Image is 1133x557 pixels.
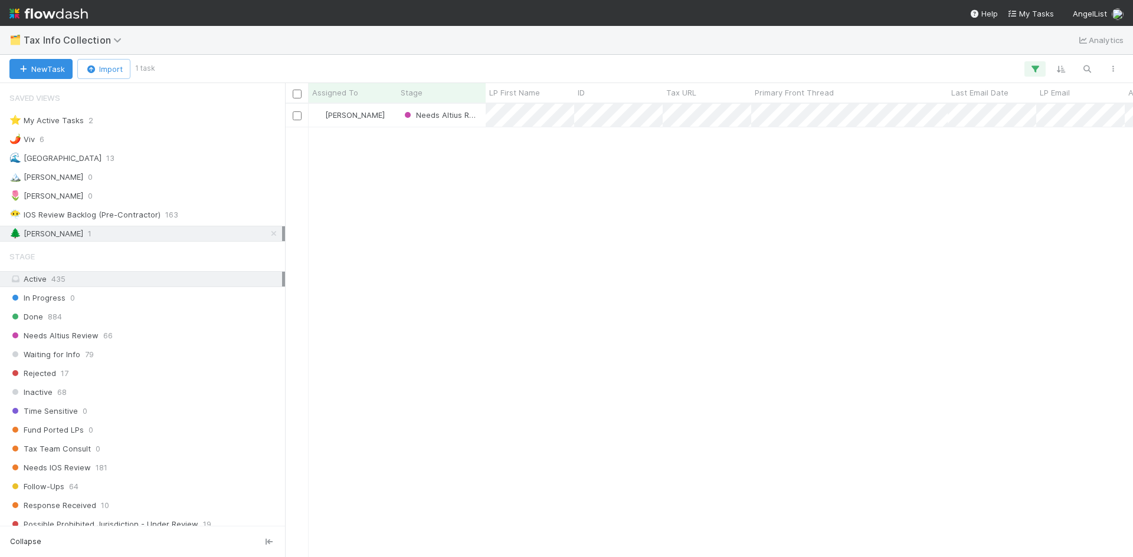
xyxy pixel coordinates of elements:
span: Possible Prohibited Jurisdiction - Under Review [9,517,198,532]
span: 19 [203,517,211,532]
span: 10 [101,498,109,513]
div: Needs Altius Review [402,109,480,121]
span: Rejected [9,366,56,381]
img: logo-inverted-e16ddd16eac7371096b0.svg [9,4,88,24]
span: Collapse [10,536,41,547]
div: IOS Review Backlog (Pre-Contractor) [9,207,161,222]
span: Needs IOS Review [9,460,91,475]
input: Toggle Row Selected [293,111,302,120]
span: 🌊 [9,153,21,163]
span: Follow-Ups [9,479,64,494]
div: Viv [9,132,35,147]
span: 0 [89,423,93,437]
span: 0 [83,404,87,418]
span: 😶‍🌫️ [9,209,21,219]
span: Primary Front Thread [755,87,834,98]
a: My Tasks [1007,8,1054,19]
span: Inactive [9,385,53,400]
span: In Progress [9,291,66,305]
span: 0 [70,291,75,305]
span: Last Email Date [951,87,1008,98]
button: Import [77,59,130,79]
span: Response Received [9,498,96,513]
img: avatar_0c8687a4-28be-40e9-aba5-f69283dcd0e7.png [1112,8,1124,20]
span: 68 [57,385,67,400]
span: 🌲 [9,228,21,238]
span: 17 [61,366,68,381]
span: Tax Info Collection [24,34,127,46]
span: ID [578,87,585,98]
span: ⭐ [9,115,21,125]
span: 🌶️ [9,134,21,144]
div: [GEOGRAPHIC_DATA] [9,151,101,166]
div: My Active Tasks [9,113,84,128]
span: Done [9,309,43,324]
span: Saved Views [9,86,60,110]
div: [PERSON_NAME] [9,170,83,184]
input: Toggle All Rows Selected [293,90,302,98]
span: 🗂️ [9,35,21,45]
span: 66 [103,328,113,343]
div: Active [9,272,282,286]
span: 64 [69,479,78,494]
span: Stage [401,87,423,98]
span: 0 [88,170,93,184]
span: 6 [40,132,44,147]
span: LP Email [1040,87,1070,98]
div: Help [970,8,998,19]
span: LP First Name [489,87,540,98]
span: Stage [9,245,35,268]
span: Waiting for Info [9,347,80,362]
span: 163 [165,207,178,222]
span: Needs Altius Review [9,328,99,343]
span: 181 [96,460,107,475]
span: [PERSON_NAME] [325,110,385,120]
span: 884 [48,309,62,324]
div: [PERSON_NAME] [9,226,83,241]
span: Time Sensitive [9,404,78,418]
button: NewTask [9,59,73,79]
span: Assigned To [312,87,358,98]
img: avatar_0c8687a4-28be-40e9-aba5-f69283dcd0e7.png [314,110,323,120]
span: My Tasks [1007,9,1054,18]
span: 2 [89,113,93,128]
span: 🏔️ [9,172,21,182]
span: 79 [85,347,94,362]
span: Needs Altius Review [402,110,491,120]
span: Tax URL [666,87,696,98]
div: [PERSON_NAME] [9,189,83,203]
span: 435 [51,274,66,284]
span: 🌷 [9,190,21,200]
span: 0 [96,441,100,456]
span: 0 [88,189,93,203]
small: 1 task [135,63,155,74]
a: Analytics [1077,33,1124,47]
div: [PERSON_NAME] [313,109,385,121]
span: 1 [88,226,91,241]
span: Fund Ported LPs [9,423,84,437]
span: 13 [106,151,114,166]
span: Tax Team Consult [9,441,91,456]
span: AngelList [1073,9,1107,18]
